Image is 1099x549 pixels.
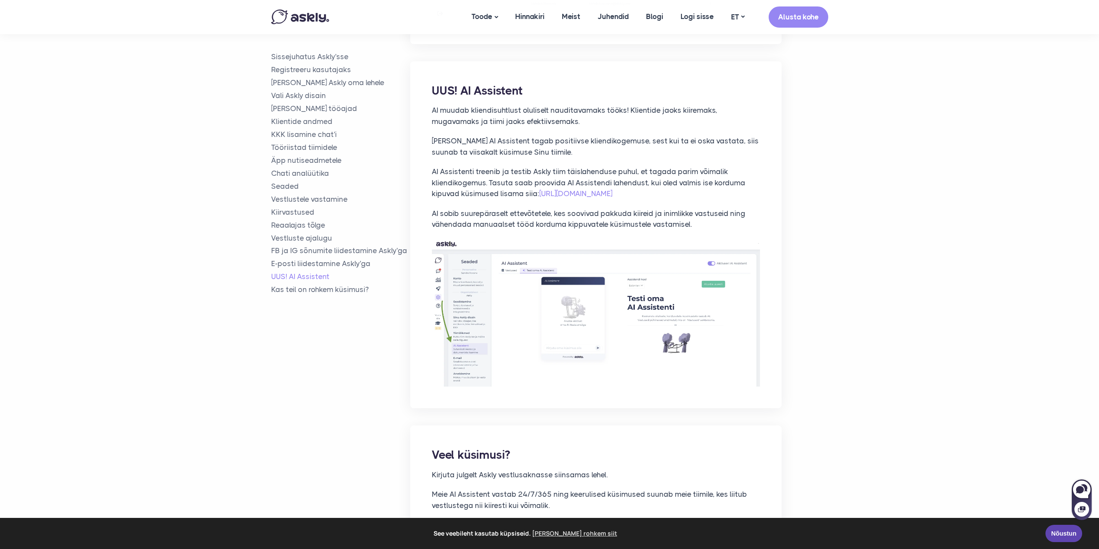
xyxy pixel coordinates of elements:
iframe: Askly chat [1071,478,1093,521]
img: Askly [271,10,329,24]
a: learn more about cookies [531,527,618,540]
a: Seaded [271,181,411,191]
a: Alusta kohe [769,6,828,28]
a: E-posti liidestamine Askly'ga [271,259,411,269]
a: Nõustun [1045,525,1082,542]
a: ET [722,11,753,23]
h2: UUS! AI Assistent [432,83,760,98]
img: AI Assistent [432,239,760,387]
a: KKK lisamine chat'i [271,130,411,140]
a: [PERSON_NAME] tööajad [271,104,411,114]
a: Registreeru kasutajaks [271,65,411,75]
a: FB ja IG sõnumite liidestamine Askly'ga [271,246,411,256]
a: [URL][DOMAIN_NAME] [539,189,612,198]
p: AI muudab kliendisuhtlust oluliselt nauditavamaks tööks! Klientide jaoks kiiremaks, mugavamaks ja... [432,105,760,127]
span: See veebileht kasutab küpsiseid. [13,527,1039,540]
h2: Veel küsimusi? [432,447,760,463]
a: Vestluste ajalugu [271,233,411,243]
a: Vali Askly disain [271,91,411,101]
a: [PERSON_NAME] Askly oma lehele [271,78,411,88]
a: Reaalajas tõlge [271,220,411,230]
a: Klientide andmed [271,117,411,127]
a: Chati analüütika [271,168,411,178]
p: [PERSON_NAME] AI Assistent tagab positiivse kliendikogemuse, sest kui ta ei oska vastata, siis su... [432,136,760,158]
a: Tööriistad tiimidele [271,143,411,152]
a: Vestlustele vastamine [271,194,411,204]
p: Meie AI Assistent vastab 24/7/365 ning keerulised küsimused suunab meie tiimile, kes liitub vestl... [432,489,760,511]
p: AI sobib suurepäraselt ettevõtetele, kes soovivad pakkuda kiireid ja inimlikke vastuseid ning väh... [432,208,760,230]
a: Kiirvastused [271,207,411,217]
a: UUS! AI Assistent [271,272,411,282]
p: Kirjuta julgelt Askly vestlusaknasse siinsamas lehel. [432,470,760,481]
a: Äpp nutiseadmetele [271,155,411,165]
p: AI Assistenti treenib ja testib Askly tiim täislahenduse puhul, et tagada parim võimalik kliendik... [432,166,760,200]
a: Kas teil on rohkem küsimusi? [271,285,411,295]
a: Sissejuhatus Askly'sse [271,52,411,62]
